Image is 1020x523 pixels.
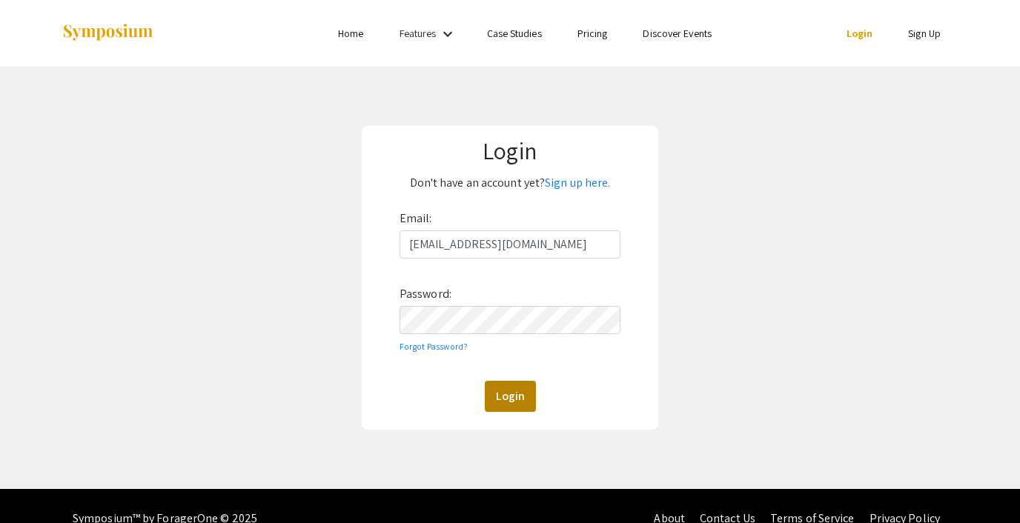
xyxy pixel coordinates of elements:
a: Case Studies [487,27,542,40]
mat-icon: Expand Features list [439,25,457,43]
img: Symposium by ForagerOne [62,23,154,43]
a: Sign Up [908,27,941,40]
button: Login [485,381,536,412]
a: Home [338,27,363,40]
a: Login [847,27,873,40]
a: Features [400,27,437,40]
p: Don't have an account yet? [372,171,649,195]
iframe: Chat [11,456,63,512]
h1: Login [372,136,649,164]
a: Pricing [577,27,608,40]
label: Email: [400,207,432,230]
a: Forgot Password? [400,341,468,352]
label: Password: [400,282,451,306]
a: Sign up here. [545,175,610,190]
a: Discover Events [643,27,712,40]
